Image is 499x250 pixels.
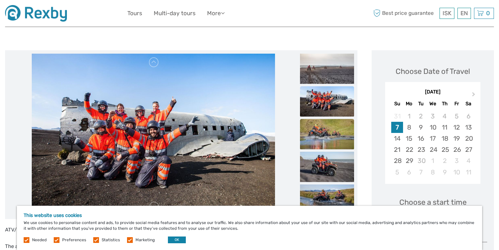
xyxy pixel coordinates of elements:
[439,144,451,155] div: Choose Thursday, September 25th, 2025
[403,155,415,166] div: Choose Monday, September 29th, 2025
[463,144,474,155] div: Choose Saturday, September 27th, 2025
[300,119,354,149] img: 6b0f8e087bdd4ee18e5e361b1442efb9_slider_thumbnail.jpeg
[391,111,403,122] div: Not available Sunday, August 31st, 2025
[427,155,439,166] div: Choose Wednesday, October 1st, 2025
[391,167,403,178] div: Choose Sunday, October 5th, 2025
[443,10,451,17] span: ISK
[439,122,451,133] div: Choose Thursday, September 11th, 2025
[391,144,403,155] div: Choose Sunday, September 21st, 2025
[300,53,354,84] img: 3cc18a99091143c6b857f1f512b809d6_slider_thumbnail.jpeg
[463,133,474,144] div: Choose Saturday, September 20th, 2025
[385,89,480,96] div: [DATE]
[439,133,451,144] div: Choose Thursday, September 18th, 2025
[127,8,142,18] a: Tours
[427,111,439,122] div: Not available Wednesday, September 3rd, 2025
[17,206,482,250] div: We use cookies to personalise content and ads, to provide social media features and to analyse ou...
[451,155,463,166] div: Choose Friday, October 3rd, 2025
[415,144,427,155] div: Choose Tuesday, September 23rd, 2025
[463,122,474,133] div: Choose Saturday, September 13th, 2025
[154,8,196,18] a: Multi-day tours
[403,111,415,122] div: Not available Monday, September 1st, 2025
[451,144,463,155] div: Choose Friday, September 26th, 2025
[168,237,186,243] button: OK
[391,133,403,144] div: Choose Sunday, September 14th, 2025
[391,155,403,166] div: Choose Sunday, September 28th, 2025
[427,99,439,108] div: We
[415,111,427,122] div: Not available Tuesday, September 2nd, 2025
[300,151,354,182] img: 1e1a7fdab880422cae0eb7cbfb90e36d_slider_thumbnail.jpeg
[415,133,427,144] div: Choose Tuesday, September 16th, 2025
[485,10,491,17] span: 0
[451,133,463,144] div: Choose Friday, September 19th, 2025
[463,99,474,108] div: Sa
[391,122,403,133] div: Choose Sunday, September 7th, 2025
[439,99,451,108] div: Th
[9,12,76,17] p: We're away right now. Please check back later!
[457,8,471,19] div: EN
[78,10,86,19] button: Open LiveChat chat widget
[451,122,463,133] div: Choose Friday, September 12th, 2025
[439,167,451,178] div: Choose Thursday, October 9th, 2025
[207,8,225,18] a: More
[399,197,467,207] span: Choose a start time
[5,5,67,22] img: 1863-c08d342a-737b-48be-8f5f-9b5986f4104f_logo_small.jpg
[403,99,415,108] div: Mo
[463,111,474,122] div: Not available Saturday, September 6th, 2025
[427,144,439,155] div: Choose Wednesday, September 24th, 2025
[300,86,354,116] img: 29f8326ed512440aaee9956f54a40c85_slider_thumbnail.jpeg
[5,226,357,234] p: ATV/Quad biking is a great way to explore the raw [PERSON_NAME] beaches on the south coast.
[391,99,403,108] div: Su
[427,167,439,178] div: Choose Wednesday, October 8th, 2025
[372,8,438,19] span: Best price guarantee
[439,155,451,166] div: Choose Thursday, October 2nd, 2025
[427,122,439,133] div: Choose Wednesday, September 10th, 2025
[451,99,463,108] div: Fr
[388,111,478,178] div: month 2025-09
[24,213,475,218] h5: This website uses cookies
[415,122,427,133] div: Choose Tuesday, September 9th, 2025
[463,167,474,178] div: Choose Saturday, October 11th, 2025
[102,237,120,243] label: Statistics
[439,111,451,122] div: Not available Thursday, September 4th, 2025
[403,144,415,155] div: Choose Monday, September 22nd, 2025
[451,167,463,178] div: Choose Friday, October 10th, 2025
[415,167,427,178] div: Choose Tuesday, October 7th, 2025
[135,237,155,243] label: Marketing
[32,237,47,243] label: Needed
[403,133,415,144] div: Choose Monday, September 15th, 2025
[403,122,415,133] div: Choose Monday, September 8th, 2025
[463,155,474,166] div: Choose Saturday, October 4th, 2025
[427,133,439,144] div: Choose Wednesday, September 17th, 2025
[32,54,275,216] img: 29f8326ed512440aaee9956f54a40c85_main_slider.jpeg
[396,66,470,77] div: Choose Date of Travel
[62,237,86,243] label: Preferences
[403,167,415,178] div: Choose Monday, October 6th, 2025
[415,155,427,166] div: Not available Tuesday, September 30th, 2025
[300,184,354,215] img: 1992ea78df3549dd8705f46a6a384588_slider_thumbnail.jpeg
[469,90,480,101] button: Next Month
[415,99,427,108] div: Tu
[451,111,463,122] div: Not available Friday, September 5th, 2025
